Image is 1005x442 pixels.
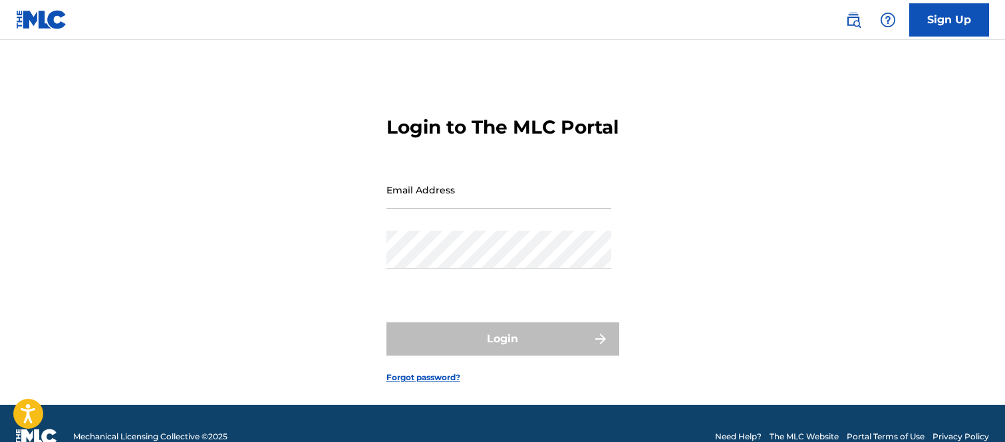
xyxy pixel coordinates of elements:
h3: Login to The MLC Portal [386,116,619,139]
a: Forgot password? [386,372,460,384]
img: help [880,12,896,28]
img: search [845,12,861,28]
div: Help [875,7,901,33]
a: Sign Up [909,3,989,37]
a: Public Search [840,7,867,33]
img: MLC Logo [16,10,67,29]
